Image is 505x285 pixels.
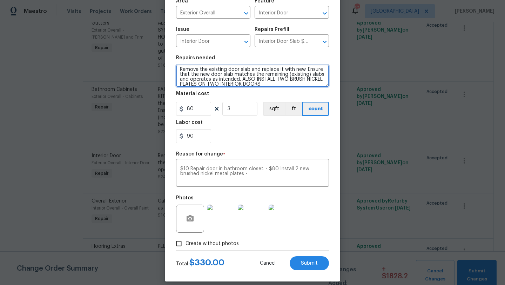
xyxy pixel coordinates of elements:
button: Open [320,8,330,18]
button: Open [241,37,251,47]
button: Cancel [249,256,287,270]
div: Total [176,259,224,267]
h5: Repairs Prefill [255,27,289,32]
button: Open [320,37,330,47]
textarea: Remove the existing door slab and replace it with new. Ensure that the new door slab matches the ... [176,65,329,87]
h5: Labor cost [176,120,203,125]
span: Submit [301,261,318,266]
h5: Material cost [176,91,209,96]
button: Submit [290,256,329,270]
span: Create without photos [186,240,239,247]
h5: Photos [176,195,194,200]
h5: Reason for change [176,152,223,157]
textarea: $10 Repair door in bathroom closet. - $80 Install 2 new brushed nickel metal plates - [180,166,325,181]
button: ft [285,102,302,116]
span: $ 330.00 [189,258,224,267]
button: sqft [263,102,285,116]
span: Cancel [260,261,276,266]
h5: Repairs needed [176,55,215,60]
button: Open [241,8,251,18]
h5: Issue [176,27,189,32]
button: count [302,102,329,116]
